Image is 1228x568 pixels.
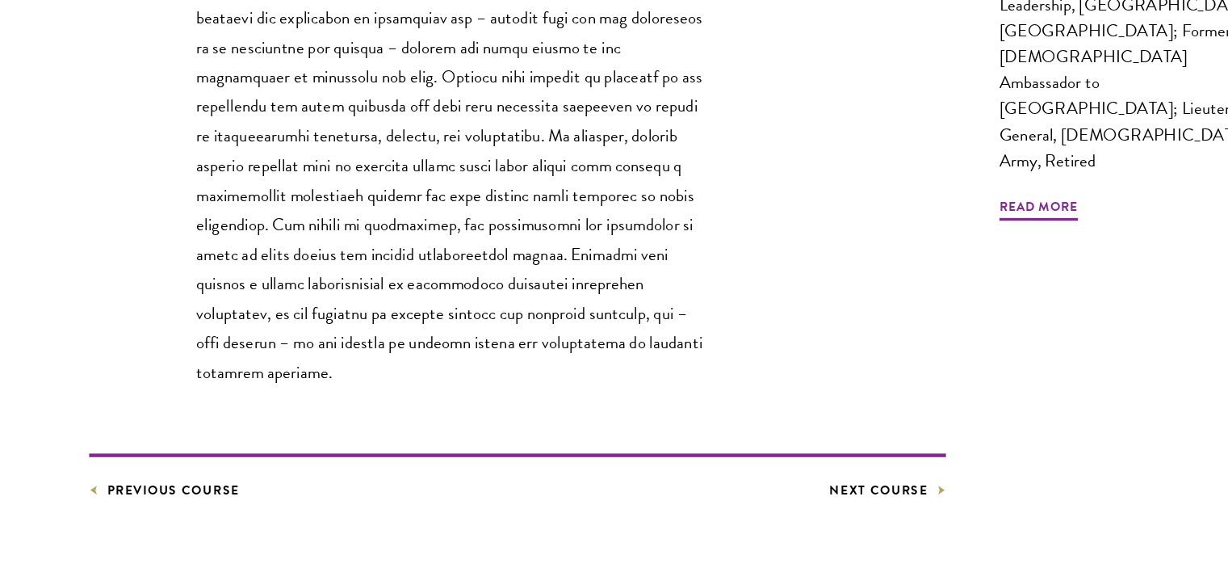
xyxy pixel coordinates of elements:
span: Read More [905,230,976,255]
a: Next Course [751,487,857,507]
a: Previous Course [81,487,217,507]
